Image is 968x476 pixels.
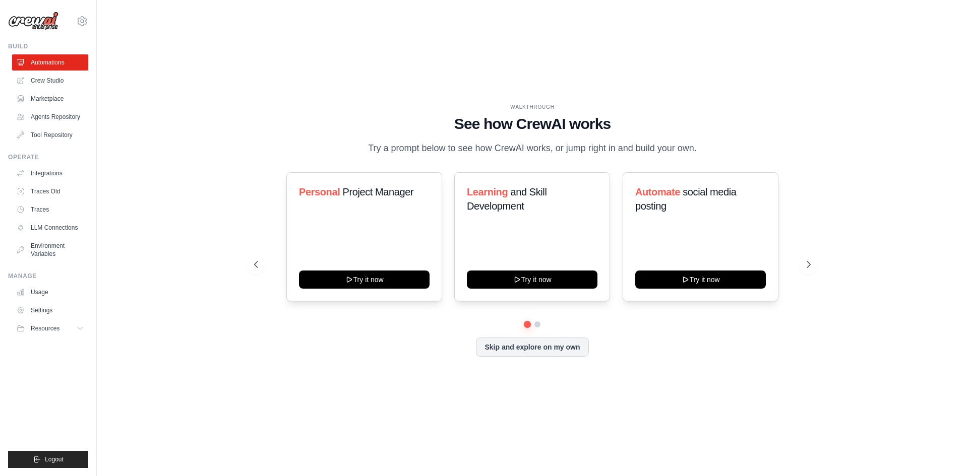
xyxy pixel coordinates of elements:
[635,270,766,289] button: Try it now
[467,186,508,197] span: Learning
[8,42,88,50] div: Build
[635,186,737,212] span: social media posting
[254,103,811,111] div: WALKTHROUGH
[12,238,88,262] a: Environment Variables
[363,141,702,156] p: Try a prompt below to see how CrewAI works, or jump right in and build your own.
[12,165,88,181] a: Integrations
[467,186,547,212] span: and Skill Development
[12,91,88,107] a: Marketplace
[12,201,88,218] a: Traces
[299,186,340,197] span: Personal
[8,451,88,468] button: Logout
[31,324,59,332] span: Resources
[12,109,88,125] a: Agents Repository
[8,153,88,161] div: Operate
[467,270,597,289] button: Try it now
[8,12,58,31] img: Logo
[342,186,413,197] span: Project Manager
[45,455,64,463] span: Logout
[12,73,88,89] a: Crew Studio
[12,127,88,143] a: Tool Repository
[299,270,430,289] button: Try it now
[635,186,680,197] span: Automate
[12,183,88,199] a: Traces Old
[12,302,88,318] a: Settings
[12,54,88,71] a: Automations
[254,115,811,133] h1: See how CrewAI works
[12,284,88,300] a: Usage
[12,320,88,336] button: Resources
[12,220,88,236] a: LLM Connections
[8,272,88,280] div: Manage
[476,337,588,357] button: Skip and explore on my own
